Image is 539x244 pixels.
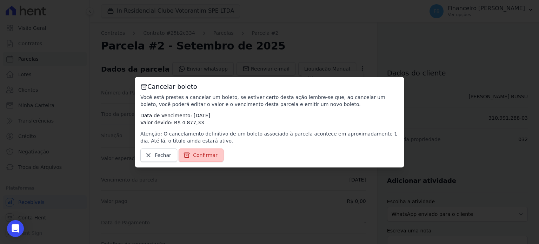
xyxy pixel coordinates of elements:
span: Confirmar [193,152,218,159]
a: Fechar [140,149,177,162]
span: Fechar [155,152,171,159]
p: Atenção: O cancelamento definitivo de um boleto associado à parcela acontece em aproximadamente 1... [140,130,399,144]
div: Open Intercom Messenger [7,220,24,237]
h3: Cancelar boleto [140,83,399,91]
a: Confirmar [179,149,224,162]
p: Data de Vencimento: [DATE] Valor devido: R$ 4.877,33 [140,112,399,126]
p: Você está prestes a cancelar um boleto, se estiver certo desta ação lembre-se que, ao cancelar um... [140,94,399,108]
